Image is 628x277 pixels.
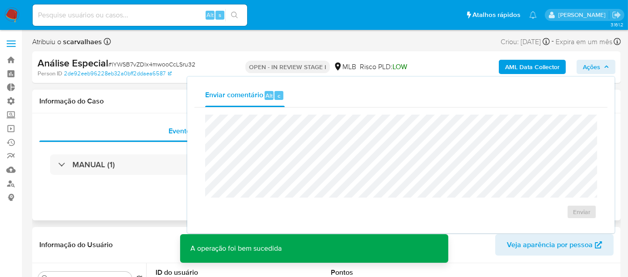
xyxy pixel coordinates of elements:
a: Sair [612,10,621,20]
div: Criou: [DATE] [501,36,550,48]
b: Análise Especial [38,56,108,70]
span: Risco PLD: [360,62,407,72]
span: s [219,11,221,19]
b: Person ID [38,70,62,78]
span: Expira em um mês [556,37,612,47]
p: luciana.joia@mercadopago.com.br [558,11,609,19]
span: - [552,36,554,48]
span: Enviar comentário [205,90,263,100]
button: AML Data Collector [499,60,566,74]
b: scarvalhaes [61,37,102,47]
p: OPEN - IN REVIEW STAGE I [245,61,330,73]
span: Ações [583,60,600,74]
span: Atribuiu o [32,37,102,47]
span: LOW [392,62,407,72]
span: Veja aparência por pessoa [507,234,593,256]
input: Pesquise usuários ou casos... [33,9,247,21]
p: A operação foi bem sucedida [180,234,293,263]
div: MLB [333,62,356,72]
b: AML Data Collector [505,60,560,74]
button: search-icon [225,9,244,21]
div: MANUAL (1) [50,154,603,175]
a: 2de92eeb96228eb32a0bff2ddaea6587 [64,70,172,78]
span: c [278,91,280,100]
span: Eventos ( 1 ) [169,126,206,136]
h3: MANUAL (1) [72,160,115,170]
h1: Informação do Usuário [39,240,113,249]
span: Alt [207,11,214,19]
span: Atalhos rápidos [472,10,520,20]
button: Veja aparência por pessoa [495,234,614,256]
a: Notificações [529,11,537,19]
button: Ações [577,60,615,74]
span: # lYWSB7vZDlx4mwooCcLSru32 [108,60,195,69]
span: Alt [266,91,273,100]
h1: Informação do Caso [39,97,614,106]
